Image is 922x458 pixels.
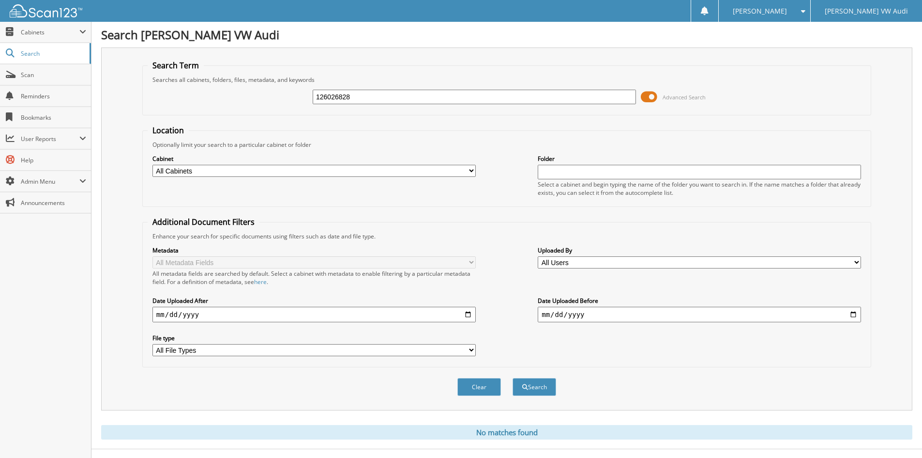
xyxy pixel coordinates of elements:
[538,180,861,197] div: Select a cabinet and begin typing the name of the folder you want to search in. If the name match...
[148,141,866,149] div: Optionally limit your search to a particular cabinet or folder
[152,297,476,305] label: Date Uploaded After
[148,125,189,136] legend: Location
[148,76,866,84] div: Searches all cabinets, folders, files, metadata, and keywords
[538,307,861,322] input: end
[101,425,912,440] div: No matches found
[21,49,85,58] span: Search
[152,269,476,286] div: All metadata fields are searched by default. Select a cabinet with metadata to enable filtering b...
[148,232,866,240] div: Enhance your search for specific documents using filters such as date and file type.
[152,307,476,322] input: start
[513,378,556,396] button: Search
[152,246,476,254] label: Metadata
[10,4,82,17] img: scan123-logo-white.svg
[152,334,476,342] label: File type
[538,155,861,163] label: Folder
[21,28,79,36] span: Cabinets
[148,60,204,71] legend: Search Term
[663,94,706,101] span: Advanced Search
[101,27,912,43] h1: Search [PERSON_NAME] VW Audi
[148,217,259,227] legend: Additional Document Filters
[152,155,476,163] label: Cabinet
[21,71,86,79] span: Scan
[21,177,79,186] span: Admin Menu
[457,378,501,396] button: Clear
[733,8,787,14] span: [PERSON_NAME]
[538,297,861,305] label: Date Uploaded Before
[538,246,861,254] label: Uploaded By
[21,113,86,122] span: Bookmarks
[825,8,908,14] span: [PERSON_NAME] VW Audi
[21,135,79,143] span: User Reports
[254,278,267,286] a: here
[21,92,86,100] span: Reminders
[21,199,86,207] span: Announcements
[21,156,86,164] span: Help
